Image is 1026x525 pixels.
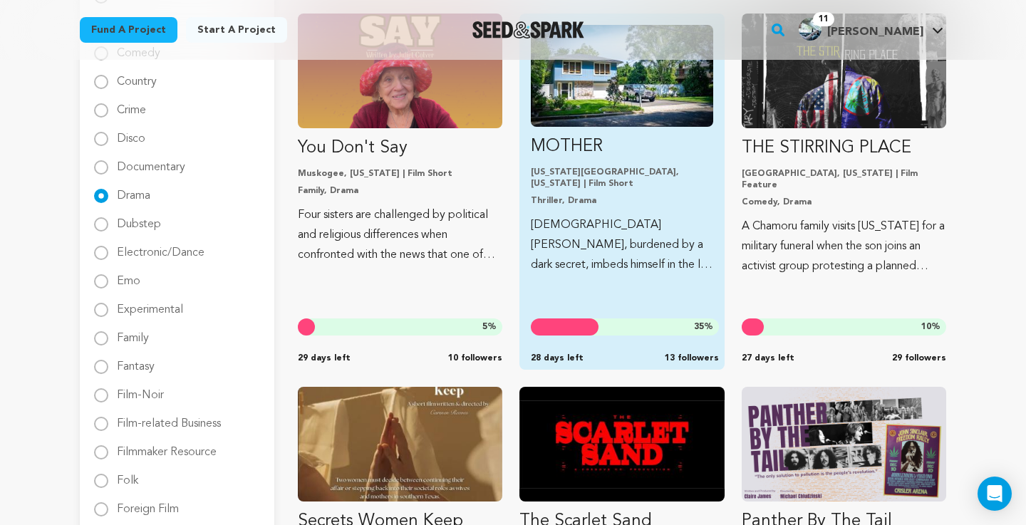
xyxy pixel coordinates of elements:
[117,492,179,515] label: Foreign Film
[892,353,946,364] span: 29 followers
[186,17,287,43] a: Start a project
[117,179,150,202] label: Drama
[117,407,221,430] label: Film-related Business
[117,236,204,259] label: Electronic/Dance
[531,167,712,189] p: [US_STATE][GEOGRAPHIC_DATA], [US_STATE] | Film Short
[921,321,940,333] span: %
[482,321,497,333] span: %
[298,185,502,197] p: Family, Drama
[978,477,1012,511] div: Open Intercom Messenger
[117,122,145,145] label: Disco
[117,207,161,230] label: Dubstep
[117,350,155,373] label: Fantasy
[117,464,138,487] label: Folk
[531,215,712,275] p: [DEMOGRAPHIC_DATA] [PERSON_NAME], burdened by a dark secret, imbeds himself in the life of [PERSO...
[531,25,712,275] a: Fund MOTHER
[298,14,502,265] a: Fund You Don&#039;t Say
[117,378,164,401] label: Film-Noir
[298,137,502,160] p: You Don't Say
[796,15,946,45] span: Jackson S.'s Profile
[298,168,502,180] p: Muskogee, [US_STATE] | Film Short
[742,217,946,276] p: A Chamoru family visits [US_STATE] for a military funeral when the son joins an activist group pr...
[694,323,704,331] span: 35
[531,195,712,207] p: Thriller, Drama
[117,321,149,344] label: Family
[482,323,487,331] span: 5
[742,353,794,364] span: 27 days left
[298,353,351,364] span: 29 days left
[117,264,140,287] label: Emo
[472,21,584,38] a: Seed&Spark Homepage
[117,150,185,173] label: Documentary
[472,21,584,38] img: Seed&Spark Logo Dark Mode
[117,93,146,116] label: Crime
[117,65,157,88] label: Country
[921,323,931,331] span: 10
[813,12,834,26] span: 11
[531,135,712,158] p: MOTHER
[796,15,946,41] a: Jackson S.'s Profile
[694,321,713,333] span: %
[117,435,217,458] label: Filmmaker Resource
[799,18,923,41] div: Jackson S.'s Profile
[531,353,584,364] span: 28 days left
[298,205,502,265] p: Four sisters are challenged by political and religious differences when confronted with the news ...
[742,168,946,191] p: [GEOGRAPHIC_DATA], [US_STATE] | Film Feature
[448,353,502,364] span: 10 followers
[742,137,946,160] p: THE STIRRING PLACE
[742,197,946,208] p: Comedy, Drama
[665,353,719,364] span: 13 followers
[799,18,822,41] img: a19033a78017868c.jpg
[827,26,923,38] span: [PERSON_NAME]
[117,293,183,316] label: Experimental
[742,14,946,276] a: Fund THE STIRRING PLACE
[80,17,177,43] a: Fund a project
